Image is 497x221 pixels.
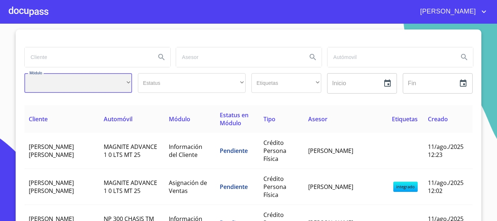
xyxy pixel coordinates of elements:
[308,115,327,123] span: Asesor
[428,179,464,195] span: 11/ago./2025 12:02
[104,143,157,159] span: MAGNITE ADVANCE 1 0 LTS MT 25
[169,179,207,195] span: Asignación de Ventas
[138,73,246,93] div: ​
[153,48,170,66] button: Search
[220,147,248,155] span: Pendiente
[327,47,453,67] input: search
[29,115,48,123] span: Cliente
[263,115,275,123] span: Tipo
[220,183,248,191] span: Pendiente
[393,182,418,192] span: integrado
[104,179,157,195] span: MAGNITE ADVANCE 1 0 LTS MT 25
[169,115,190,123] span: Módulo
[308,147,353,155] span: [PERSON_NAME]
[220,111,249,127] span: Estatus en Módulo
[29,143,74,159] span: [PERSON_NAME] [PERSON_NAME]
[169,143,202,159] span: Información del Cliente
[104,115,132,123] span: Automóvil
[29,179,74,195] span: [PERSON_NAME] [PERSON_NAME]
[428,143,464,159] span: 11/ago./2025 12:23
[251,73,321,93] div: ​
[415,6,480,17] span: [PERSON_NAME]
[24,73,132,93] div: ​
[415,6,488,17] button: account of current user
[176,47,301,67] input: search
[25,47,150,67] input: search
[308,183,353,191] span: [PERSON_NAME]
[456,48,473,66] button: Search
[304,48,322,66] button: Search
[428,115,448,123] span: Creado
[263,139,286,163] span: Crédito Persona Física
[263,175,286,199] span: Crédito Persona Física
[392,115,418,123] span: Etiquetas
